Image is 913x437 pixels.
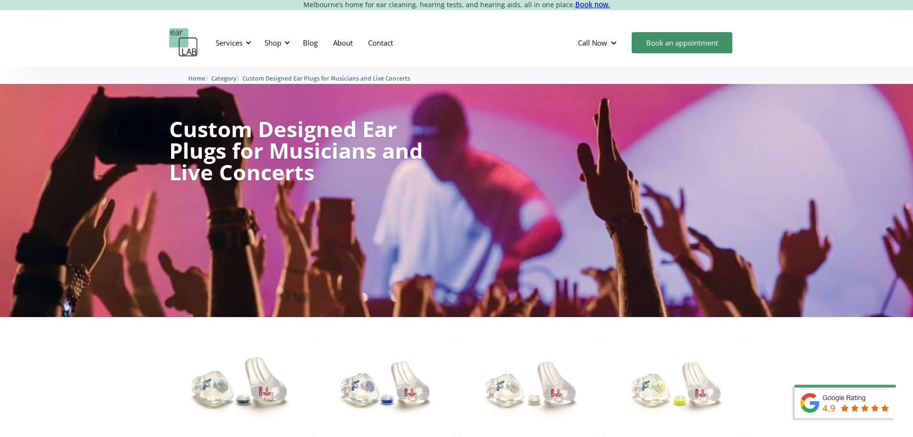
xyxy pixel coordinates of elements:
a: Home [188,73,205,83]
div: Shop [265,38,281,47]
a: home [169,28,198,57]
a: Blog [295,29,325,57]
img: ACS Pro 17 [459,341,600,437]
span: Home [188,75,205,82]
img: ACS Pro 15 [314,341,454,437]
div: Call Now [578,38,607,47]
div: Shop [259,28,293,57]
span: Custom Designed Ear Plugs for Musicians and Live Concerts [243,75,410,82]
div: Services [216,38,243,47]
a: About [325,29,360,57]
h1: Custom Designed Ear Plugs for Musicians and Live Concerts [169,118,424,183]
a: Book an appointment [632,32,732,53]
li: 〉 [188,73,211,83]
a: Contact [360,29,401,57]
div: Services [210,28,254,57]
a: Custom Designed Ear Plugs for Musicians and Live Concerts [243,73,410,83]
span: Category [211,75,236,82]
img: ACS Pro 20 [604,341,744,437]
li: 〉 [211,73,243,83]
a: Category [211,73,236,83]
div: Call Now [570,28,627,57]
